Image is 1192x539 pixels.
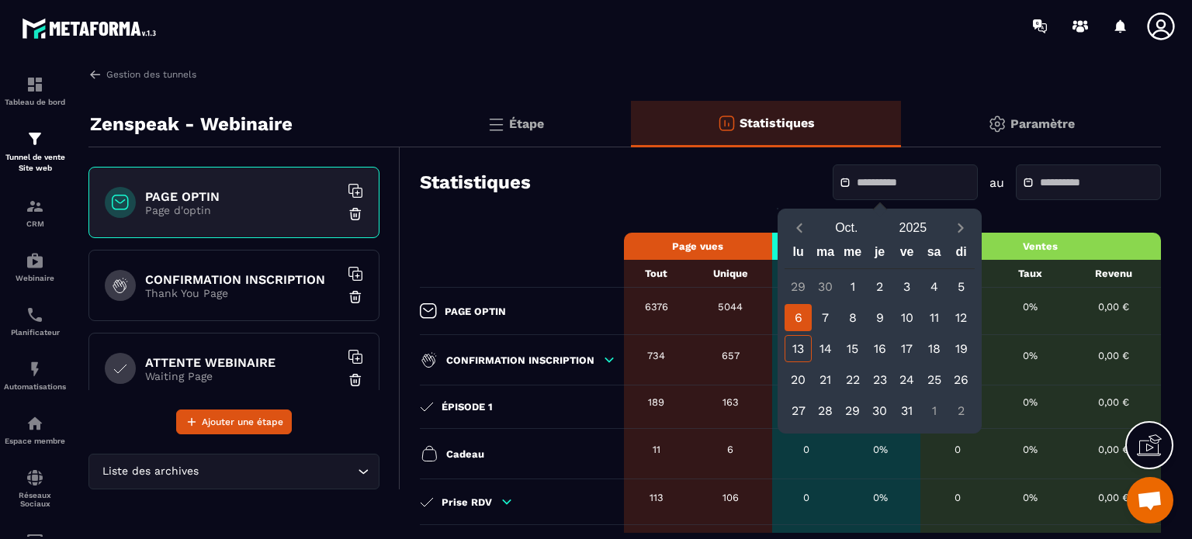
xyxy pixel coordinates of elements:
th: Tout [624,260,688,288]
p: ÉPISODE 1 [442,401,493,413]
h6: CONFIRMATION INSCRIPTION [145,272,339,287]
div: 18 [920,335,948,362]
div: 29 [785,273,812,300]
th: Ventes [920,233,1161,260]
th: Unique [688,260,772,288]
a: formationformationTableau de bord [4,64,66,118]
th: Tout [772,260,840,288]
div: 31 [893,397,920,424]
img: bars.0d591741.svg [487,115,505,133]
img: automations [26,251,44,270]
div: 19 [948,335,975,362]
div: 21 [812,366,839,393]
div: 30 [812,273,839,300]
th: Taux [995,260,1066,288]
h6: ATTENTE WEBINAIRE [145,355,339,370]
p: au [989,175,1004,190]
p: Webinaire [4,274,66,282]
th: Revenu [1066,260,1161,288]
div: 113 [632,492,681,503]
p: Planificateur [4,328,66,337]
div: 0 [928,492,987,503]
img: trash [348,289,363,305]
img: logo [22,14,161,43]
div: 5 [948,273,975,300]
a: social-networksocial-networkRéseaux Sociaux [4,457,66,520]
div: 8 [839,304,866,331]
div: Search for option [88,454,379,489]
th: Opt-ins [772,233,920,260]
div: 29 [839,397,866,424]
div: 0 [780,444,832,455]
div: 106 [696,492,764,503]
div: 15 [839,335,866,362]
img: arrow [88,67,102,81]
div: je [866,241,893,268]
div: 10 [893,304,920,331]
div: ve [893,241,920,268]
img: formation [26,197,44,216]
p: Tableau de bord [4,98,66,106]
div: 26 [948,366,975,393]
p: CONFIRMATION INSCRIPTION [446,354,594,366]
p: Espace membre [4,437,66,445]
p: Tunnel de vente Site web [4,152,66,174]
img: setting-gr.5f69749f.svg [988,115,1007,133]
div: 0,00 € [1073,350,1153,361]
div: Calendar days [785,273,975,424]
div: 11 [632,444,681,455]
div: 16 [866,335,893,362]
p: Étape [509,116,544,131]
div: 2 [866,273,893,300]
a: automationsautomationsWebinaire [4,240,66,294]
div: 0 [928,444,987,455]
div: 0 [780,492,832,503]
div: 0% [1003,396,1059,408]
a: Gestion des tunnels [88,67,196,81]
div: 23 [866,366,893,393]
div: Ouvrir le chat [1127,477,1173,523]
button: Open years overlay [880,214,947,241]
div: 0% [1003,492,1059,503]
p: Prise RDV [442,496,492,508]
p: Réseaux Sociaux [4,491,66,508]
img: automations [26,414,44,433]
div: 12 [948,304,975,331]
a: formationformationTunnel de vente Site web [4,118,66,185]
div: 27 [785,397,812,424]
img: automations [26,360,44,378]
div: 11 [920,304,948,331]
div: 0% [1003,444,1059,455]
a: formationformationCRM [4,185,66,240]
img: stats-o.f719a939.svg [717,114,736,133]
div: 0% [847,444,913,455]
div: 1 [839,273,866,300]
div: 3 [893,273,920,300]
div: 0,00 € [1073,492,1153,503]
div: 189 [632,396,681,408]
th: Page vues [624,233,772,260]
img: formation [26,75,44,94]
button: Ajouter une étape [176,409,292,434]
img: social-network [26,468,44,487]
div: 0% [1003,301,1059,313]
div: 0,00 € [1073,444,1153,455]
img: scheduler [26,306,44,324]
img: trash [348,206,363,222]
div: 30 [866,397,893,424]
div: 7 [812,304,839,331]
div: 163 [696,396,764,408]
h3: Statistiques [420,171,531,193]
a: automationsautomationsEspace membre [4,403,66,457]
p: Cadeau [446,448,484,460]
button: Previous month [785,217,813,238]
div: sa [920,241,948,268]
img: formation [26,130,44,148]
div: 28 [812,397,839,424]
div: 6 [696,444,764,455]
a: automationsautomationsAutomatisations [4,348,66,403]
div: 17 [893,335,920,362]
div: 2 [948,397,975,424]
div: 25 [920,366,948,393]
div: me [839,241,866,268]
